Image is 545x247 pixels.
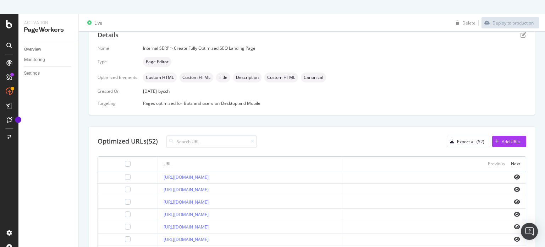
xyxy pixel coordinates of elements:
a: Monitoring [24,56,73,64]
div: neutral label [216,73,230,82]
div: Optimized URLs (52) [98,137,158,146]
a: [URL][DOMAIN_NAME] [164,224,209,230]
span: Title [219,75,227,80]
span: Description [236,75,259,80]
div: Deploy to production [492,20,534,26]
span: Custom HTML [182,75,210,80]
div: Targeting [98,100,137,106]
input: Search URL [166,135,257,148]
span: Custom HTML [146,75,174,80]
i: eye [514,187,520,192]
i: eye [514,224,520,230]
div: Type [98,59,137,65]
div: Name [98,45,137,51]
i: eye [514,174,520,180]
div: Next [511,161,520,167]
span: Canonical [304,75,323,80]
a: [URL][DOMAIN_NAME] [164,211,209,218]
a: [URL][DOMAIN_NAME] [164,187,209,193]
div: [DATE] [143,88,526,94]
div: Add URLs [502,139,521,145]
div: Settings [24,70,40,77]
button: Next [511,160,520,168]
div: Open Intercom Messenger [521,223,538,240]
div: Previous [488,161,505,167]
div: Pages optimized for on [143,100,526,106]
i: eye [514,236,520,242]
div: by cch [158,88,170,94]
div: neutral label [143,57,171,67]
button: Previous [488,160,505,168]
div: neutral label [233,73,262,82]
div: PageWorkers [24,26,73,34]
a: [URL][DOMAIN_NAME] [164,174,209,180]
span: Custom HTML [267,75,295,80]
div: pen-to-square [521,32,526,38]
div: Overview [24,46,41,53]
div: neutral label [143,73,177,82]
div: neutral label [301,73,326,82]
div: Tooltip anchor [15,117,21,123]
div: Monitoring [24,56,45,64]
i: eye [514,199,520,205]
div: Bots and users [184,100,213,106]
span: Page Editor [146,60,169,64]
div: neutral label [264,73,298,82]
a: [URL][DOMAIN_NAME] [164,236,209,242]
a: Settings [24,70,73,77]
div: URL [164,161,171,167]
div: Created On [98,88,137,94]
div: Details [98,31,119,40]
div: Desktop and Mobile [221,100,260,106]
i: eye [514,211,520,217]
div: Internal SERP > Create Fully Optimized SEO Landing Page [143,45,526,51]
div: Delete [462,20,475,26]
div: Export all (52) [457,139,484,145]
button: Delete [453,17,475,28]
div: Activation [24,20,73,26]
button: Deploy to production [481,17,539,28]
a: [URL][DOMAIN_NAME] [164,199,209,205]
button: Export all (52) [447,136,490,147]
div: Live [94,20,102,26]
div: neutral label [180,73,213,82]
a: Overview [24,46,73,53]
div: Optimized Elements [98,74,137,80]
button: Add URLs [492,136,526,147]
